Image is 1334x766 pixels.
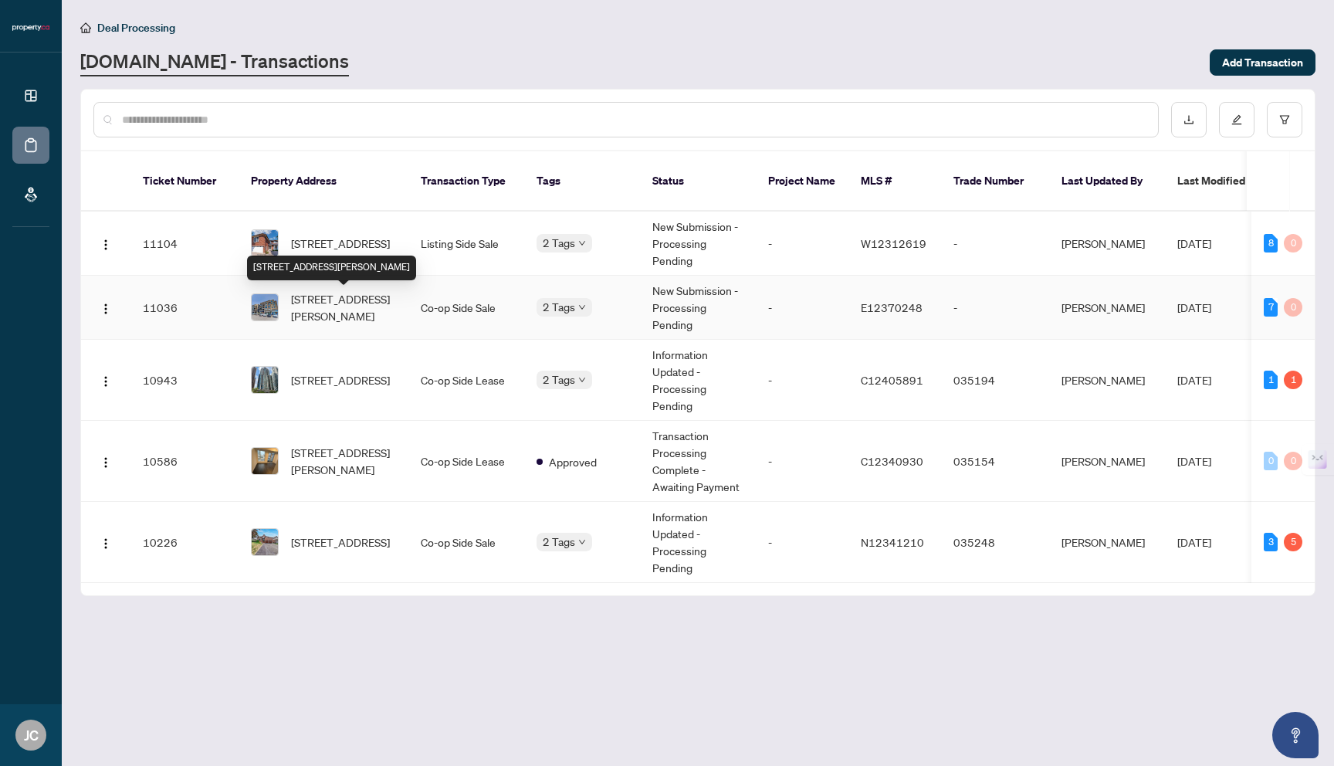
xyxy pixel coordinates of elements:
[941,502,1049,583] td: 035248
[1183,114,1194,125] span: download
[1264,452,1278,470] div: 0
[640,502,756,583] td: Information Updated - Processing Pending
[80,22,91,33] span: home
[408,502,524,583] td: Co-op Side Sale
[12,23,49,32] img: logo
[1284,452,1302,470] div: 0
[1049,151,1165,212] th: Last Updated By
[291,371,390,388] span: [STREET_ADDRESS]
[1177,373,1211,387] span: [DATE]
[1267,102,1302,137] button: filter
[247,256,416,280] div: [STREET_ADDRESS][PERSON_NAME]
[130,502,239,583] td: 10226
[252,529,278,555] img: thumbnail-img
[80,49,349,76] a: [DOMAIN_NAME] - Transactions
[549,453,597,470] span: Approved
[1177,300,1211,314] span: [DATE]
[130,276,239,340] td: 11036
[1284,234,1302,253] div: 0
[578,538,586,546] span: down
[861,373,923,387] span: C12405891
[756,421,848,502] td: -
[252,367,278,393] img: thumbnail-img
[848,151,941,212] th: MLS #
[1171,102,1207,137] button: download
[640,212,756,276] td: New Submission - Processing Pending
[408,151,524,212] th: Transaction Type
[100,537,112,550] img: Logo
[93,231,118,256] button: Logo
[130,421,239,502] td: 10586
[291,290,396,324] span: [STREET_ADDRESS][PERSON_NAME]
[93,449,118,473] button: Logo
[524,151,640,212] th: Tags
[941,276,1049,340] td: -
[1049,421,1165,502] td: [PERSON_NAME]
[100,239,112,251] img: Logo
[1284,533,1302,551] div: 5
[1284,298,1302,317] div: 0
[543,234,575,252] span: 2 Tags
[640,421,756,502] td: Transaction Processing Complete - Awaiting Payment
[408,340,524,421] td: Co-op Side Lease
[1231,114,1242,125] span: edit
[756,276,848,340] td: -
[640,276,756,340] td: New Submission - Processing Pending
[291,444,396,478] span: [STREET_ADDRESS][PERSON_NAME]
[941,340,1049,421] td: 035194
[756,151,848,212] th: Project Name
[100,456,112,469] img: Logo
[756,340,848,421] td: -
[640,340,756,421] td: Information Updated - Processing Pending
[941,151,1049,212] th: Trade Number
[93,295,118,320] button: Logo
[252,294,278,320] img: thumbnail-img
[408,212,524,276] td: Listing Side Sale
[578,303,586,311] span: down
[578,376,586,384] span: down
[252,230,278,256] img: thumbnail-img
[1210,49,1315,76] button: Add Transaction
[408,276,524,340] td: Co-op Side Sale
[130,151,239,212] th: Ticket Number
[100,375,112,388] img: Logo
[861,300,923,314] span: E12370248
[543,533,575,551] span: 2 Tags
[1272,712,1319,758] button: Open asap
[861,454,923,468] span: C12340930
[543,298,575,316] span: 2 Tags
[130,340,239,421] td: 10943
[1264,371,1278,389] div: 1
[1177,535,1211,549] span: [DATE]
[578,239,586,247] span: down
[93,368,118,392] button: Logo
[1264,533,1278,551] div: 3
[1219,102,1254,137] button: edit
[1284,371,1302,389] div: 1
[291,235,390,252] span: [STREET_ADDRESS]
[861,535,924,549] span: N12341210
[1177,236,1211,250] span: [DATE]
[1264,298,1278,317] div: 7
[97,21,175,35] span: Deal Processing
[640,151,756,212] th: Status
[1049,276,1165,340] td: [PERSON_NAME]
[861,236,926,250] span: W12312619
[941,212,1049,276] td: -
[1177,172,1271,189] span: Last Modified Date
[408,421,524,502] td: Co-op Side Lease
[291,534,390,551] span: [STREET_ADDRESS]
[756,212,848,276] td: -
[93,530,118,554] button: Logo
[252,448,278,474] img: thumbnail-img
[1165,151,1304,212] th: Last Modified Date
[239,151,408,212] th: Property Address
[1049,502,1165,583] td: [PERSON_NAME]
[1222,50,1303,75] span: Add Transaction
[100,303,112,315] img: Logo
[1049,212,1165,276] td: [PERSON_NAME]
[756,502,848,583] td: -
[941,421,1049,502] td: 035154
[130,212,239,276] td: 11104
[1177,454,1211,468] span: [DATE]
